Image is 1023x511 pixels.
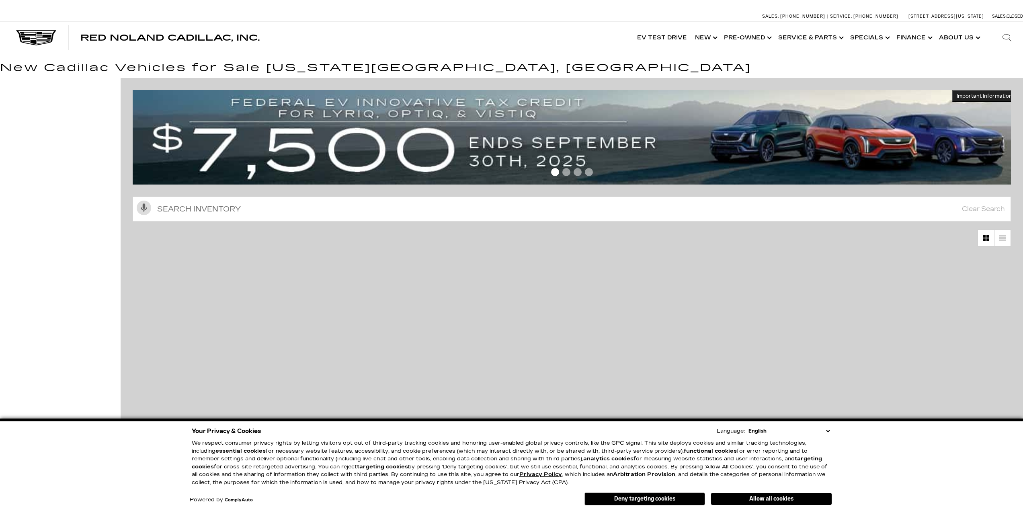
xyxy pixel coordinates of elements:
span: Go to slide 3 [574,168,582,176]
strong: targeting cookies [357,464,408,470]
strong: functional cookies [684,448,737,454]
a: Service & Parts [774,22,846,54]
span: [PHONE_NUMBER] [780,14,825,19]
a: Specials [846,22,892,54]
a: Pre-Owned [720,22,774,54]
span: Closed [1007,14,1023,19]
strong: targeting cookies [192,456,822,470]
a: About Us [935,22,983,54]
svg: Click to toggle on voice search [137,201,151,215]
strong: essential cookies [215,448,266,454]
span: Go to slide 1 [551,168,559,176]
a: Red Noland Cadillac, Inc. [80,34,260,42]
div: Language: [717,429,745,434]
img: vrp-tax-ending-august-version [133,90,1017,185]
a: ComplyAuto [225,498,253,503]
a: Finance [892,22,935,54]
p: We respect consumer privacy rights by letting visitors opt out of third-party tracking cookies an... [192,439,832,486]
button: Important Information [952,90,1017,102]
strong: Arbitration Provision [613,471,675,478]
span: Your Privacy & Cookies [192,425,261,437]
a: New [691,22,720,54]
span: Service: [830,14,852,19]
span: Go to slide 4 [585,168,593,176]
span: Go to slide 2 [562,168,570,176]
span: Red Noland Cadillac, Inc. [80,33,260,43]
span: Important Information [957,93,1012,99]
strong: analytics cookies [583,456,633,462]
a: Privacy Policy [519,471,562,478]
span: Sales: [762,14,779,19]
a: EV Test Drive [633,22,691,54]
select: Language Select [746,427,832,435]
button: Allow all cookies [711,493,832,505]
input: Search Inventory [133,197,1011,222]
span: Sales: [992,14,1007,19]
a: [STREET_ADDRESS][US_STATE] [908,14,984,19]
a: Sales: [PHONE_NUMBER] [762,14,827,18]
a: Service: [PHONE_NUMBER] [827,14,900,18]
span: [PHONE_NUMBER] [853,14,898,19]
button: Deny targeting cookies [584,493,705,505]
img: Cadillac Dark Logo with Cadillac White Text [16,30,56,45]
div: Powered by [190,497,253,503]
